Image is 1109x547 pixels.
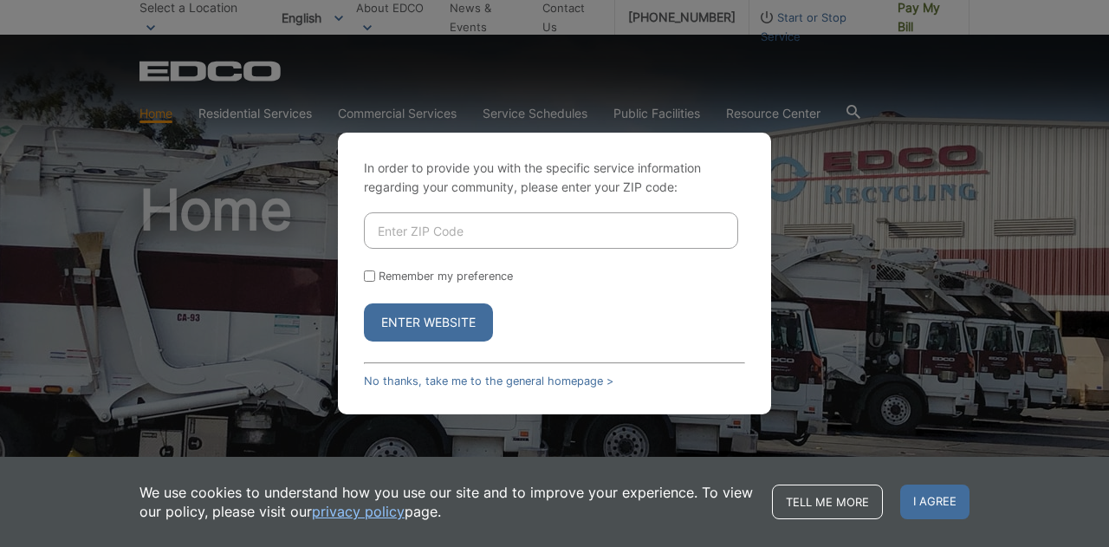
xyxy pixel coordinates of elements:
a: No thanks, take me to the general homepage > [364,374,613,387]
a: Tell me more [772,485,883,519]
p: In order to provide you with the specific service information regarding your community, please en... [364,159,745,197]
a: privacy policy [312,502,405,521]
label: Remember my preference [379,270,513,283]
input: Enter ZIP Code [364,212,738,249]
span: I agree [900,485,970,519]
button: Enter Website [364,303,493,342]
p: We use cookies to understand how you use our site and to improve your experience. To view our pol... [139,483,755,521]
